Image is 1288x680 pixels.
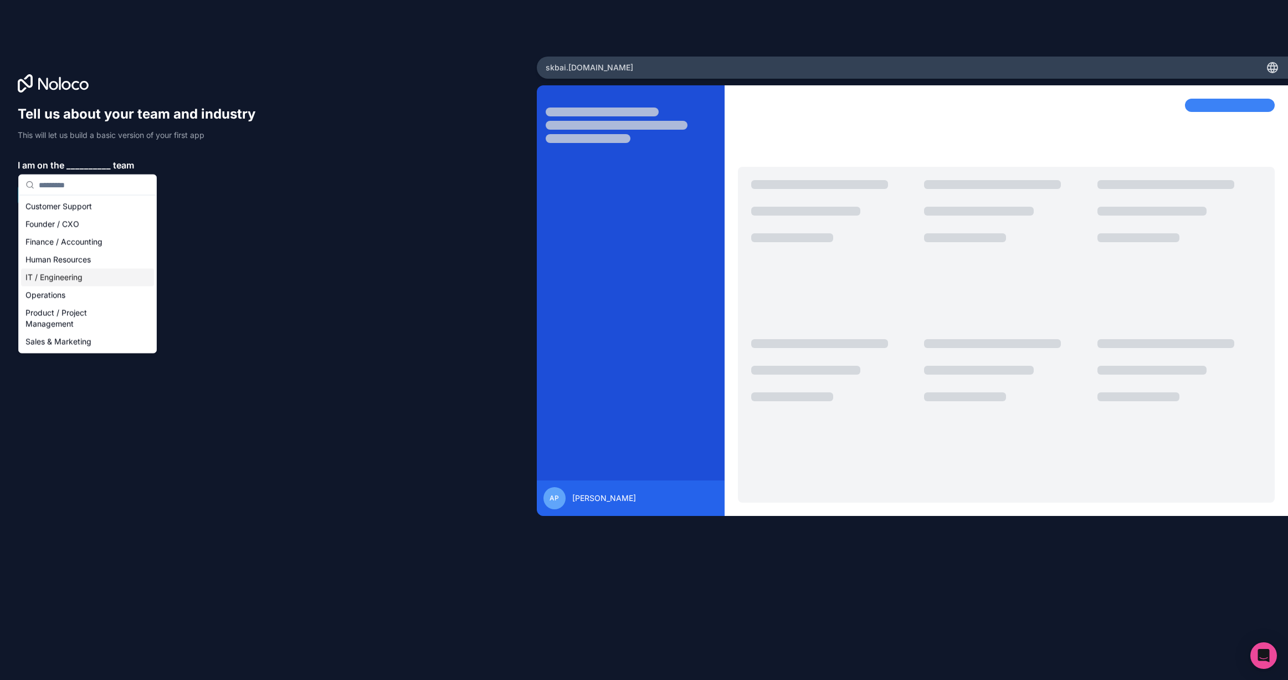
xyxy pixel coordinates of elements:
span: I am on the [18,159,64,172]
div: IT / Engineering [21,269,154,287]
div: Human Resources [21,251,154,269]
div: Open Intercom Messenger [1250,642,1277,669]
span: __________ [66,159,111,172]
div: Suggestions [19,196,156,353]
div: Founder / CXO [21,216,154,233]
div: Sales & Marketing [21,333,154,351]
span: AP [550,494,559,503]
div: Finance / Accounting [21,233,154,251]
span: team [113,159,134,172]
div: Operations [21,287,154,304]
span: skbai .[DOMAIN_NAME] [546,62,633,73]
h1: Tell us about your team and industry [18,105,266,123]
div: Customer Support [21,198,154,216]
div: Product / Project Management [21,304,154,333]
span: [PERSON_NAME] [572,493,636,504]
p: This will let us build a basic version of your first app [18,130,266,141]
